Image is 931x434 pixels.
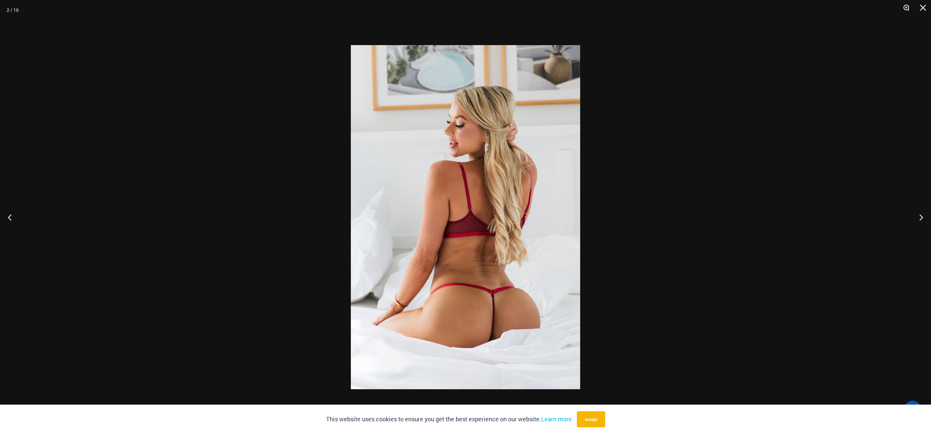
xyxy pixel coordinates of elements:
button: Accept [577,411,605,427]
div: 2 / 16 [7,5,19,15]
a: Learn more [541,415,572,423]
p: This website uses cookies to ensure you get the best experience on our website. [326,414,572,424]
button: Next [906,200,931,234]
img: Guilty Pleasures Red 1045 Bra 689 Micro 06 [351,45,580,389]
